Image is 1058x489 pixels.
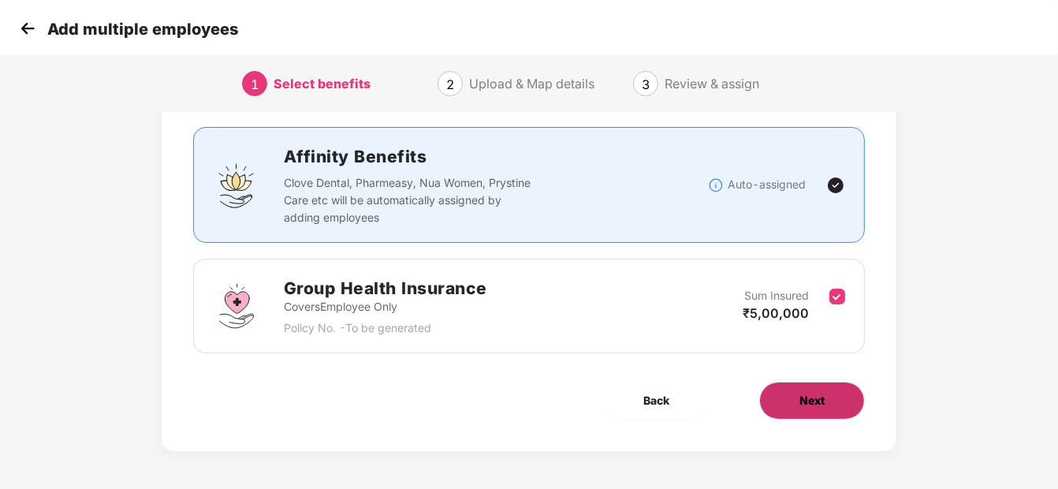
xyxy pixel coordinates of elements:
[274,71,371,96] div: Select benefits
[16,17,39,40] img: svg+xml;base64,PHN2ZyB4bWxucz0iaHR0cDovL3d3dy53My5vcmcvMjAwMC9zdmciIHdpZHRoPSIzMCIgaGVpZ2h0PSIzMC...
[642,77,650,92] span: 3
[213,162,260,209] img: svg+xml;base64,PHN2ZyBpZD0iQWZmaW5pdHlfQmVuZWZpdHMiIGRhdGEtbmFtZT0iQWZmaW5pdHkgQmVuZWZpdHMiIHhtbG...
[284,319,487,337] p: Policy No. - To be generated
[826,176,845,195] img: svg+xml;base64,PHN2ZyBpZD0iVGljay0yNHgyNCIgeG1sbnM9Imh0dHA6Ly93d3cudzMub3JnLzIwMDAvc3ZnIiB3aWR0aD...
[799,392,825,409] span: Next
[744,287,809,304] p: Sum Insured
[446,77,454,92] span: 2
[643,392,669,409] span: Back
[213,282,260,330] img: svg+xml;base64,PHN2ZyBpZD0iR3JvdXBfSGVhbHRoX0luc3VyYW5jZSIgZGF0YS1uYW1lPSJHcm91cCBIZWFsdGggSW5zdX...
[47,20,238,39] p: Add multiple employees
[759,382,865,420] button: Next
[284,298,487,315] p: Covers Employee Only
[743,305,809,321] span: ₹5,00,000
[665,71,759,96] div: Review & assign
[251,77,259,92] span: 1
[604,382,709,420] button: Back
[284,275,487,301] h2: Group Health Insurance
[708,177,724,193] img: svg+xml;base64,PHN2ZyBpZD0iSW5mb18tXzMyeDMyIiBkYXRhLW5hbWU9IkluZm8gLSAzMngzMiIgeG1sbnM9Imh0dHA6Ly...
[284,144,708,170] h2: Affinity Benefits
[728,176,806,193] p: Auto-assigned
[469,71,594,96] div: Upload & Map details
[284,174,538,226] p: Clove Dental, Pharmeasy, Nua Women, Prystine Care etc will be automatically assigned by adding em...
